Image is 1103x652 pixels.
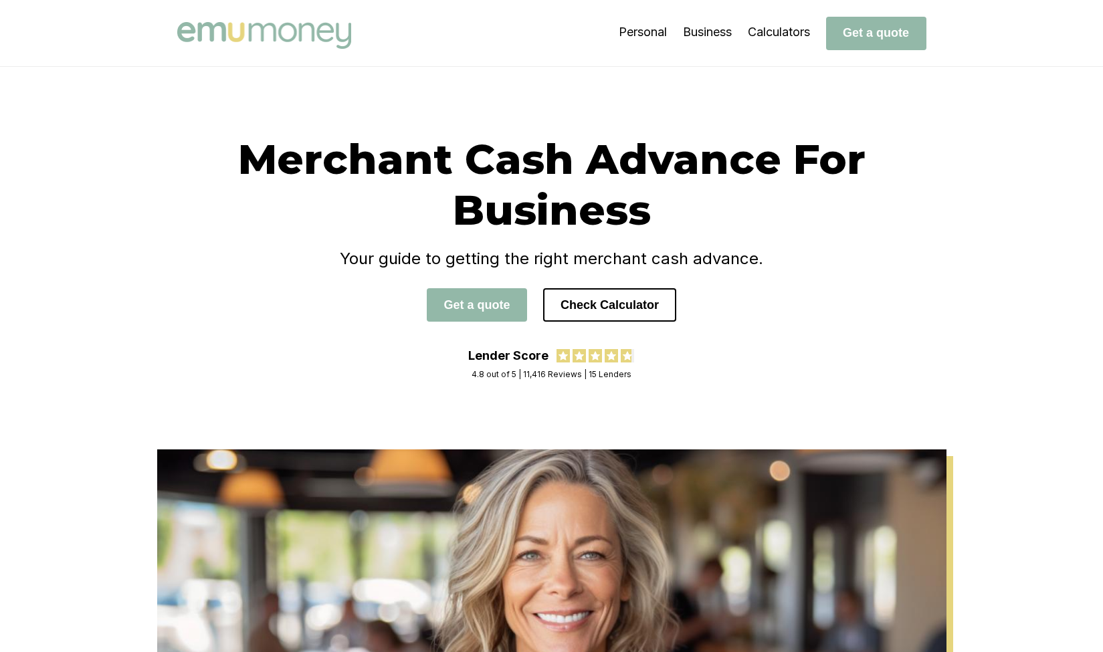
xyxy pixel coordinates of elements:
[177,134,926,235] h1: Merchant Cash Advance For Business
[177,22,351,49] img: Emu Money logo
[621,349,634,362] img: review star
[557,349,570,362] img: review star
[589,349,602,362] img: review star
[177,249,926,268] h4: Your guide to getting the right merchant cash advance.
[573,349,586,362] img: review star
[543,298,676,312] a: Check Calculator
[826,25,926,39] a: Get a quote
[543,288,676,322] button: Check Calculator
[826,17,926,50] button: Get a quote
[468,348,548,362] div: Lender Score
[605,349,618,362] img: review star
[427,288,527,322] button: Get a quote
[472,369,631,379] div: 4.8 out of 5 | 11,416 Reviews | 15 Lenders
[427,298,527,312] a: Get a quote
